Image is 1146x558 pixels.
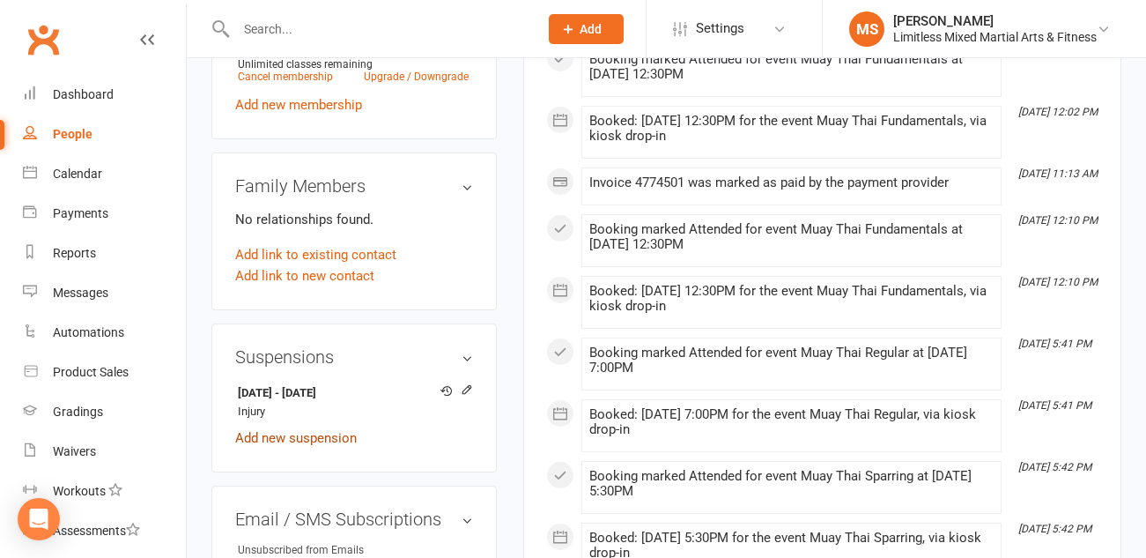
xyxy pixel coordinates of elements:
a: Calendar [23,154,186,194]
div: Booking marked Attended for event Muay Thai Fundamentals at [DATE] 12:30PM [589,222,994,252]
div: People [53,127,92,141]
a: Upgrade / Downgrade [364,71,469,83]
a: Automations [23,313,186,353]
h3: Email / SMS Subscriptions [235,510,473,529]
a: Workouts [23,472,186,511]
a: Cancel membership [238,71,333,83]
div: Messages [53,286,108,300]
div: Automations [53,325,124,339]
div: Waivers [53,444,96,458]
p: No relationships found. [235,209,473,230]
a: Add new membership [235,97,362,113]
span: Unlimited classes remaining [238,58,373,71]
div: Dashboard [53,87,114,101]
strong: [DATE] - [DATE] [238,384,464,403]
div: Booking marked Attended for event Muay Thai Sparring at [DATE] 5:30PM [589,469,994,499]
a: Waivers [23,432,186,472]
i: [DATE] 5:41 PM [1018,399,1091,412]
h3: Suspensions [235,347,473,367]
div: Open Intercom Messenger [18,498,60,540]
div: [PERSON_NAME] [893,13,1097,29]
i: [DATE] 12:10 PM [1018,276,1098,288]
div: Booked: [DATE] 12:30PM for the event Muay Thai Fundamentals, via kiosk drop-in [589,284,994,314]
div: Booked: [DATE] 12:30PM for the event Muay Thai Fundamentals, via kiosk drop-in [589,114,994,144]
a: Payments [23,194,186,234]
span: Add [580,22,602,36]
div: MS [849,11,884,47]
i: [DATE] 5:42 PM [1018,523,1091,535]
a: Add link to new contact [235,265,374,286]
div: Reports [53,246,96,260]
i: [DATE] 5:41 PM [1018,338,1091,350]
div: Product Sales [53,365,129,379]
a: Add new suspension [235,430,357,446]
a: Add link to existing contact [235,244,396,265]
a: Reports [23,234,186,273]
a: Assessments [23,511,186,551]
a: Clubworx [21,18,65,62]
a: Dashboard [23,75,186,115]
div: Limitless Mixed Martial Arts & Fitness [893,29,1097,45]
i: [DATE] 12:10 PM [1018,214,1098,227]
div: Payments [53,206,108,220]
li: Injury [235,380,473,423]
div: Booked: [DATE] 7:00PM for the event Muay Thai Regular, via kiosk drop-in [589,407,994,437]
div: Booking marked Attended for event Muay Thai Fundamentals at [DATE] 12:30PM [589,52,994,82]
i: [DATE] 5:42 PM [1018,461,1091,473]
div: Assessments [53,524,140,538]
a: Product Sales [23,353,186,392]
div: Calendar [53,167,102,181]
span: Settings [696,9,744,48]
h3: Family Members [235,176,473,196]
input: Search... [231,17,526,41]
div: Gradings [53,405,103,419]
div: Workouts [53,484,106,498]
button: Add [549,14,624,44]
a: Messages [23,273,186,313]
i: [DATE] 11:13 AM [1018,167,1098,180]
a: Gradings [23,392,186,432]
a: People [23,115,186,154]
div: Invoice 4774501 was marked as paid by the payment provider [589,175,994,190]
div: Booking marked Attended for event Muay Thai Regular at [DATE] 7:00PM [589,346,994,376]
i: [DATE] 12:02 PM [1018,106,1098,118]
